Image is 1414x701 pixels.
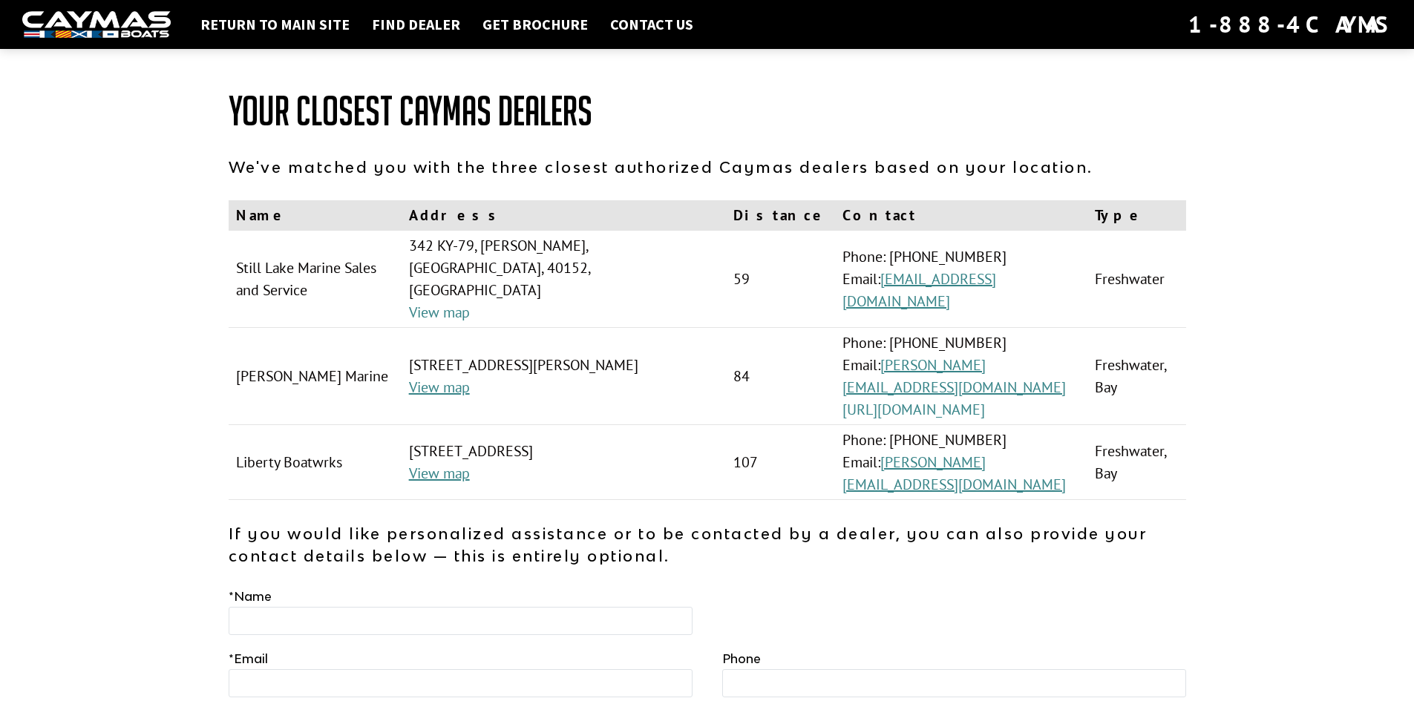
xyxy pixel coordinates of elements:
p: We've matched you with the three closest authorized Caymas dealers based on your location. [229,156,1186,178]
a: Return to main site [193,15,357,34]
td: [STREET_ADDRESS][PERSON_NAME] [402,328,727,425]
td: [PERSON_NAME] Marine [229,328,402,425]
td: Phone: [PHONE_NUMBER] Email: [835,328,1087,425]
td: 59 [726,231,835,328]
a: Get Brochure [475,15,595,34]
a: [PERSON_NAME][EMAIL_ADDRESS][DOMAIN_NAME] [842,355,1066,397]
a: Find Dealer [364,15,468,34]
a: View map [409,303,470,322]
label: Name [229,588,272,605]
label: Phone [722,650,761,668]
a: [EMAIL_ADDRESS][DOMAIN_NAME] [842,269,996,311]
td: Still Lake Marine Sales and Service [229,231,402,328]
td: Freshwater, Bay [1087,425,1186,500]
td: 84 [726,328,835,425]
td: 107 [726,425,835,500]
td: Phone: [PHONE_NUMBER] Email: [835,425,1087,500]
td: Liberty Boatwrks [229,425,402,500]
img: white-logo-c9c8dbefe5ff5ceceb0f0178aa75bf4bb51f6bca0971e226c86eb53dfe498488.png [22,11,171,39]
td: Freshwater [1087,231,1186,328]
th: Address [402,200,727,231]
th: Distance [726,200,835,231]
td: [STREET_ADDRESS] [402,425,727,500]
th: Contact [835,200,1087,231]
a: View map [409,464,470,483]
div: 1-888-4CAYMAS [1188,8,1392,41]
p: If you would like personalized assistance or to be contacted by a dealer, you can also provide yo... [229,522,1186,567]
a: [URL][DOMAIN_NAME] [842,400,985,419]
a: [PERSON_NAME][EMAIL_ADDRESS][DOMAIN_NAME] [842,452,1066,494]
a: Contact Us [603,15,701,34]
td: Phone: [PHONE_NUMBER] Email: [835,231,1087,328]
h1: Your Closest Caymas Dealers [229,89,1186,134]
td: Freshwater, Bay [1087,328,1186,425]
th: Type [1087,200,1186,231]
th: Name [229,200,402,231]
label: Email [229,650,268,668]
td: 342 KY-79, [PERSON_NAME], [GEOGRAPHIC_DATA], 40152, [GEOGRAPHIC_DATA] [402,231,727,328]
a: View map [409,378,470,397]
